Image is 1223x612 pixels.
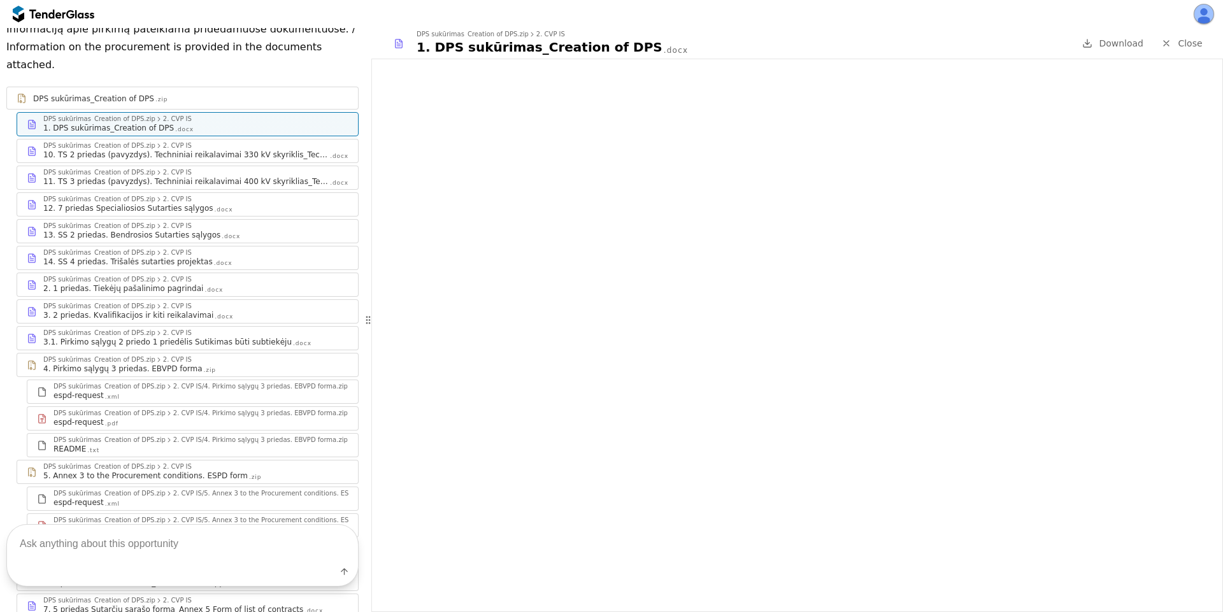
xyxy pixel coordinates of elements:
div: 12. 7 priedas Specialiosios Sutarties sąlygos [43,203,213,213]
div: 2. CVP IS [163,143,192,149]
div: DPS sukūrimas_Creation of DPS.zip [417,31,529,38]
div: .pdf [105,420,118,428]
div: 13. SS 2 priedas. Bendrosios Sutarties sąlygos [43,230,220,240]
div: .docx [330,179,348,187]
a: DPS sukūrimas_Creation of DPS.zip2. CVP IS13. SS 2 priedas. Bendrosios Sutarties sąlygos.docx [17,219,359,243]
div: 1. DPS sukūrimas_Creation of DPS [43,123,174,133]
div: .docx [215,313,233,321]
div: DPS sukūrimas_Creation of DPS.zip [43,330,155,336]
div: 2. CVP IS/5. Annex 3 to the Procurement conditions. ESPD form.zip [173,490,385,497]
div: 2. CVP IS/4. Pirkimo sąlygų 3 priedas. EBVPD forma.zip [173,383,348,390]
div: .docx [222,232,240,241]
a: DPS sukūrimas_Creation of DPS.zip2. CVP IS4. Pirkimo sąlygų 3 priedas. EBVPD forma.zip [17,353,359,377]
div: README [54,444,86,454]
div: DPS sukūrimas_Creation of DPS.zip [43,196,155,203]
div: DPS sukūrimas_Creation of DPS [33,94,154,104]
div: .docx [664,45,688,56]
div: 2. CVP IS/4. Pirkimo sąlygų 3 priedas. EBVPD forma.zip [173,437,348,443]
div: 2. CVP IS [163,330,192,336]
div: 3.1. Pirkimo sąlygų 2 priedo 1 priedėlis Sutikimas būti subtiekėju [43,337,292,347]
a: DPS sukūrimas_Creation of DPS.zip2. CVP IS11. TS 3 priedas (pavyzdys). Techniniai reikalavimai 40... [17,166,359,190]
div: 2. CVP IS [163,223,192,229]
div: .docx [330,152,348,160]
div: .zip [155,96,168,104]
div: DPS sukūrimas_Creation of DPS.zip [54,437,166,443]
a: DPS sukūrimas_Creation of DPS.zip2. CVP IS/4. Pirkimo sąlygų 3 priedas. EBVPD forma.zipespd-reque... [27,406,359,431]
a: Download [1078,36,1147,52]
a: DPS sukūrimas_Creation of DPS.zip2. CVP IS1. DPS sukūrimas_Creation of DPS.docx [17,112,359,136]
a: DPS sukūrimas_Creation of DPS.zip2. CVP IS/4. Pirkimo sąlygų 3 priedas. EBVPD forma.zipREADME.txt [27,433,359,457]
div: 4. Pirkimo sąlygų 3 priedas. EBVPD forma [43,364,203,374]
div: .xml [105,393,120,401]
div: DPS sukūrimas_Creation of DPS.zip [43,116,155,122]
div: DPS sukūrimas_Creation of DPS.zip [43,357,155,363]
div: 2. CVP IS [536,31,565,38]
a: DPS sukūrimas_Creation of DPS.zip2. CVP IS2. 1 priedas. Tiekėjų pašalinimo pagrindai.docx [17,273,359,297]
a: DPS sukūrimas_Creation of DPS.zip2. CVP IS3.1. Pirkimo sąlygų 2 priedo 1 priedėlis Sutikimas būti... [17,326,359,350]
div: 11. TS 3 priedas (pavyzdys). Techniniai reikalavimai 400 kV skyriklias_Technical requirements for... [43,176,329,187]
div: 2. CVP IS [163,116,192,122]
div: DPS sukūrimas_Creation of DPS.zip [54,490,166,497]
div: 2. CVP IS [163,169,192,176]
div: 2. CVP IS [163,276,192,283]
a: DPS sukūrimas_Creation of DPS.zip2. CVP IS/4. Pirkimo sąlygų 3 priedas. EBVPD forma.zipespd-reque... [27,380,359,404]
span: Close [1178,38,1202,48]
div: .docx [214,259,232,267]
a: DPS sukūrimas_Creation of DPS.zip2. CVP IS5. Annex 3 to the Procurement conditions. ESPD form.zip [17,460,359,484]
div: 5. Annex 3 to the Procurement conditions. ESPD form [43,471,248,481]
div: DPS sukūrimas_Creation of DPS.zip [54,383,166,390]
a: Close [1154,36,1210,52]
div: DPS sukūrimas_Creation of DPS.zip [43,250,155,256]
div: DPS sukūrimas_Creation of DPS.zip [54,410,166,416]
div: DPS sukūrimas_Creation of DPS.zip [43,303,155,310]
div: .docx [204,286,223,294]
div: .zip [249,473,261,481]
div: 2. CVP IS [163,357,192,363]
div: .docx [293,339,311,348]
a: DPS sukūrimas_Creation of DPS.zip2. CVP IS/5. Annex 3 to the Procurement conditions. ESPD form.zi... [27,487,359,511]
div: DPS sukūrimas_Creation of DPS.zip [43,464,155,470]
a: DPS sukūrimas_Creation of DPS.zip2. CVP IS12. 7 priedas Specialiosios Sutarties sąlygos.docx [17,192,359,217]
a: DPS sukūrimas_Creation of DPS.zip2. CVP IS10. TS 2 priedas (pavyzdys). Techniniai reikalavimai 33... [17,139,359,163]
div: .zip [204,366,216,374]
p: Informaciją apie pirkimą pateikiama pridedamuose dokumentuose. / Information on the procurement i... [6,20,359,74]
span: Download [1099,38,1143,48]
div: DPS sukūrimas_Creation of DPS.zip [43,143,155,149]
div: .docx [215,206,233,214]
div: espd-request [54,497,104,508]
div: espd-request [54,390,104,401]
div: 10. TS 2 priedas (pavyzdys). Techniniai reikalavimai 330 kV skyriklis_Technical requirements for ... [43,150,329,160]
div: DPS sukūrimas_Creation of DPS.zip [43,223,155,229]
div: espd-request [54,417,104,427]
a: DPS sukūrimas_Creation of DPS.zip [6,87,359,110]
a: DPS sukūrimas_Creation of DPS.zip2. CVP IS14. SS 4 priedas. Trišalės sutarties projektas.docx [17,246,359,270]
div: 1. DPS sukūrimas_Creation of DPS [417,38,662,56]
div: 14. SS 4 priedas. Trišalės sutarties projektas [43,257,213,267]
div: 2. CVP IS [163,250,192,256]
div: DPS sukūrimas_Creation of DPS.zip [43,276,155,283]
div: 2. CVP IS/4. Pirkimo sąlygų 3 priedas. EBVPD forma.zip [173,410,348,416]
div: DPS sukūrimas_Creation of DPS.zip [43,169,155,176]
a: DPS sukūrimas_Creation of DPS.zip2. CVP IS3. 2 priedas. Kvalifikacijos ir kiti reikalavimai.docx [17,299,359,324]
div: 2. CVP IS [163,196,192,203]
div: 2. CVP IS [163,303,192,310]
div: 2. 1 priedas. Tiekėjų pašalinimo pagrindai [43,283,203,294]
div: 2. CVP IS [163,464,192,470]
div: .docx [175,125,194,134]
div: .txt [87,446,99,455]
div: 3. 2 priedas. Kvalifikacijos ir kiti reikalavimai [43,310,213,320]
